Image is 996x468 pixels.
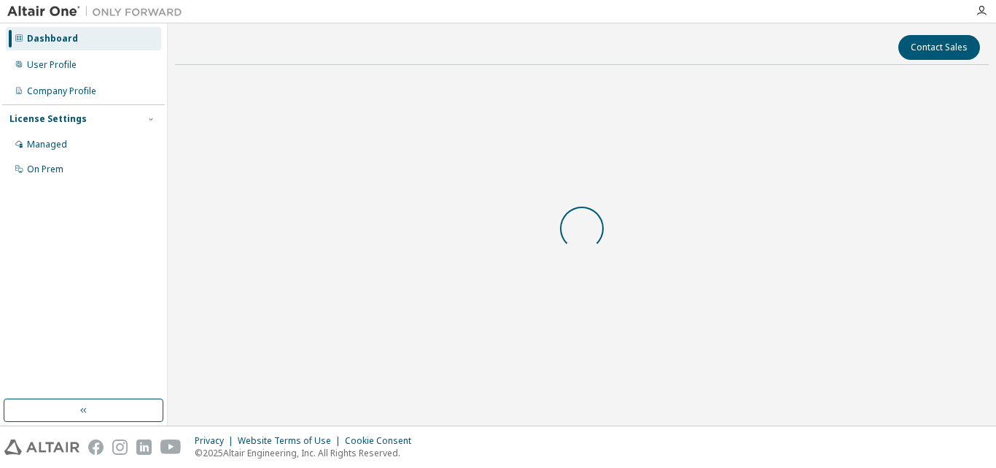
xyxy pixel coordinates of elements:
[345,435,420,447] div: Cookie Consent
[195,447,420,459] p: © 2025 Altair Engineering, Inc. All Rights Reserved.
[136,440,152,455] img: linkedin.svg
[238,435,345,447] div: Website Terms of Use
[898,35,980,60] button: Contact Sales
[27,85,96,97] div: Company Profile
[4,440,79,455] img: altair_logo.svg
[27,164,63,175] div: On Prem
[160,440,182,455] img: youtube.svg
[27,33,78,45] div: Dashboard
[7,4,190,19] img: Altair One
[112,440,128,455] img: instagram.svg
[27,139,67,150] div: Managed
[9,113,87,125] div: License Settings
[88,440,104,455] img: facebook.svg
[195,435,238,447] div: Privacy
[27,59,77,71] div: User Profile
